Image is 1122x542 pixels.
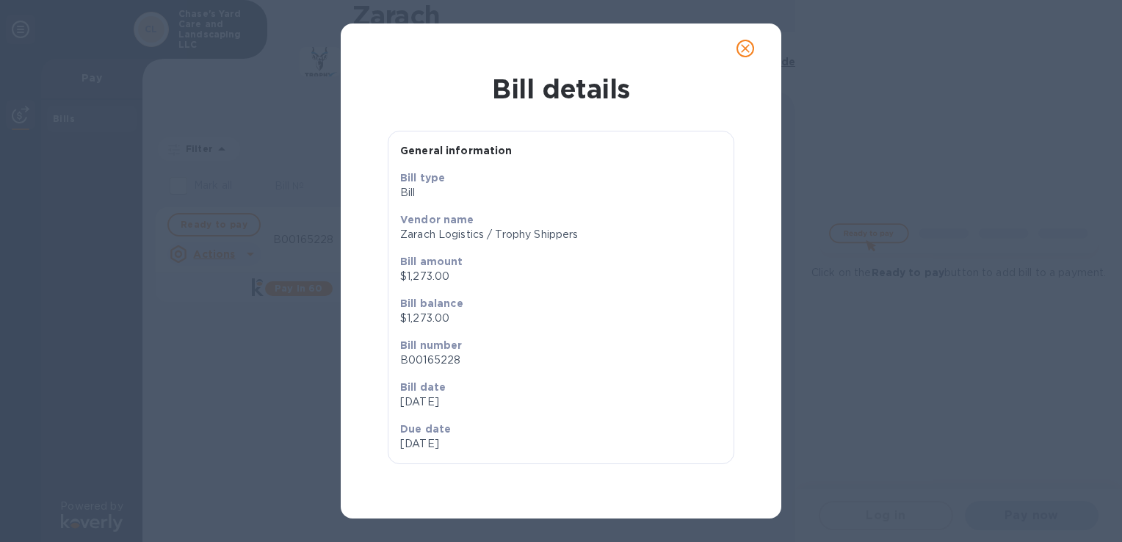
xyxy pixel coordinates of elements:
h1: Bill details [352,73,770,104]
p: $1,273.00 [400,269,722,284]
b: General information [400,145,513,156]
b: Due date [400,423,451,435]
p: B00165228 [400,353,722,368]
b: Bill date [400,381,446,393]
b: Vendor name [400,214,474,225]
b: Bill amount [400,256,463,267]
b: Bill type [400,172,445,184]
p: $1,273.00 [400,311,722,326]
p: [DATE] [400,436,555,452]
p: Zarach Logistics / Trophy Shippers [400,227,722,242]
b: Bill number [400,339,463,351]
p: [DATE] [400,394,722,410]
b: Bill balance [400,297,463,309]
p: Bill [400,185,722,200]
button: close [728,31,763,66]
